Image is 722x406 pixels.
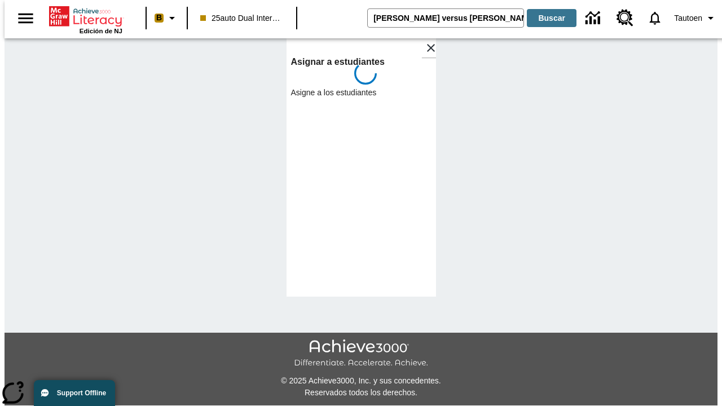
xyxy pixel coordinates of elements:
p: © 2025 Achieve3000, Inc. y sus concedentes. [5,375,717,387]
a: Portada [49,5,122,28]
span: 25auto Dual International [200,12,284,24]
button: Boost El color de la clase es melocotón. Cambiar el color de la clase. [150,8,183,28]
a: Centro de recursos, Se abrirá en una pestaña nueva. [610,3,640,33]
button: Perfil/Configuración [670,8,722,28]
span: Tautoen [674,12,702,24]
h6: Asignar a estudiantes [291,54,441,70]
a: Notificaciones [640,3,670,33]
input: Buscar campo [368,9,523,27]
p: Asigne a los estudiantes [291,87,441,98]
div: lesson details [287,34,436,297]
p: Reservados todos los derechos. [5,387,717,399]
button: Abrir el menú lateral [9,2,42,35]
span: Edición de NJ [80,28,122,34]
img: Achieve3000 Differentiate Accelerate Achieve [294,339,428,368]
button: Support Offline [34,380,115,406]
button: Buscar [527,9,576,27]
button: Cerrar [421,38,441,58]
span: Support Offline [57,389,106,397]
div: Portada [49,4,122,34]
a: Centro de información [579,3,610,34]
span: B [156,11,162,25]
